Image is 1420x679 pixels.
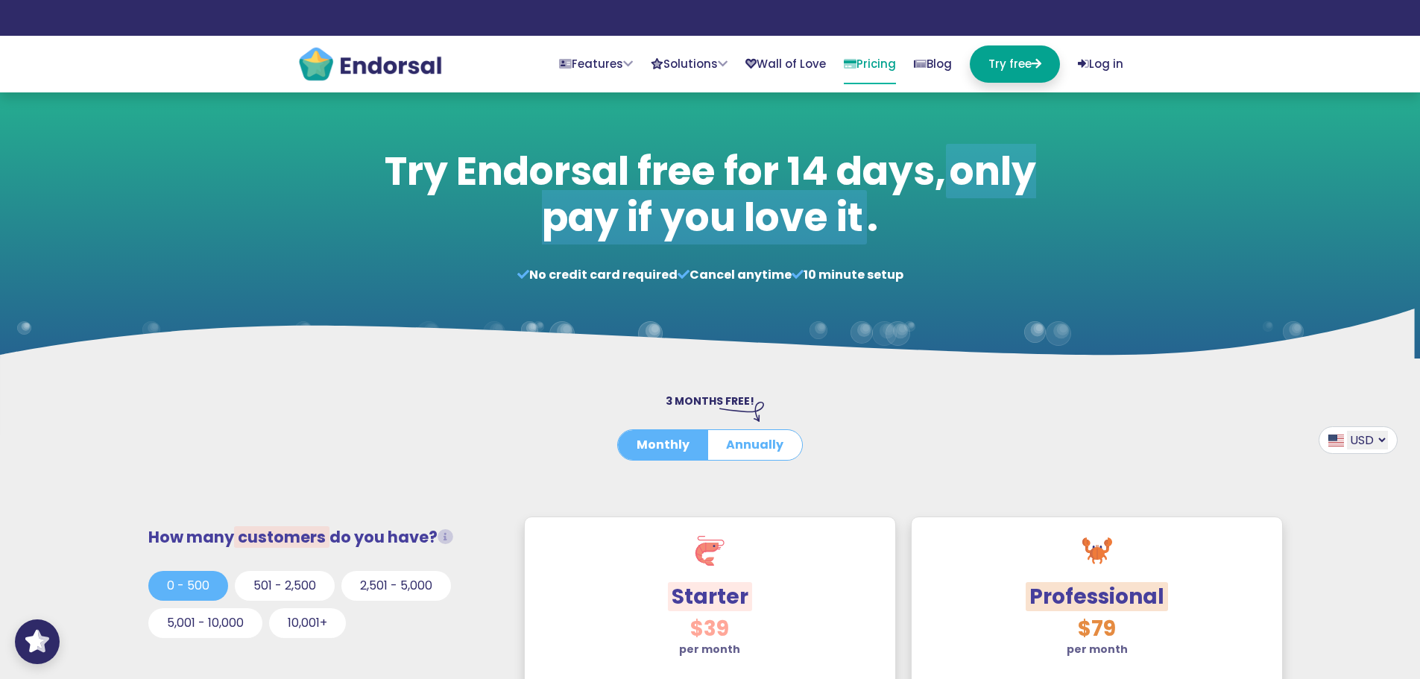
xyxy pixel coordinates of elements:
strong: per month [1067,642,1128,657]
p: No credit card required Cancel anytime 10 minute setup [376,266,1044,284]
span: 3 MONTHS FREE! [666,394,754,408]
a: Solutions [651,45,728,83]
button: Monthly [618,430,708,460]
img: endorsal-logo@2x.png [297,45,443,83]
h1: Try Endorsal free for 14 days, . [376,148,1044,241]
button: 5,001 - 10,000 [148,608,262,638]
a: Log in [1078,45,1123,83]
span: only pay if you love it [542,144,1036,244]
button: Annually [707,430,802,460]
button: 10,001+ [269,608,346,638]
button: 0 - 500 [148,571,228,601]
button: 501 - 2,500 [235,571,335,601]
img: crab.svg [1082,536,1112,566]
a: Features [559,45,633,83]
span: Professional [1026,582,1168,611]
img: shrimp.svg [695,536,725,566]
span: customers [234,526,329,548]
a: Pricing [844,45,896,84]
h3: How many do you have? [148,528,498,546]
img: arrow-right-down.svg [719,402,764,421]
a: Wall of Love [745,45,826,83]
span: $39 [690,614,729,643]
i: Total customers from whom you request testimonials/reviews. [438,529,453,545]
a: Try free [970,45,1060,83]
button: 2,501 - 5,000 [341,571,451,601]
a: Blog [914,45,952,83]
span: Starter [668,582,752,611]
strong: per month [679,642,740,657]
span: $79 [1078,614,1116,643]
